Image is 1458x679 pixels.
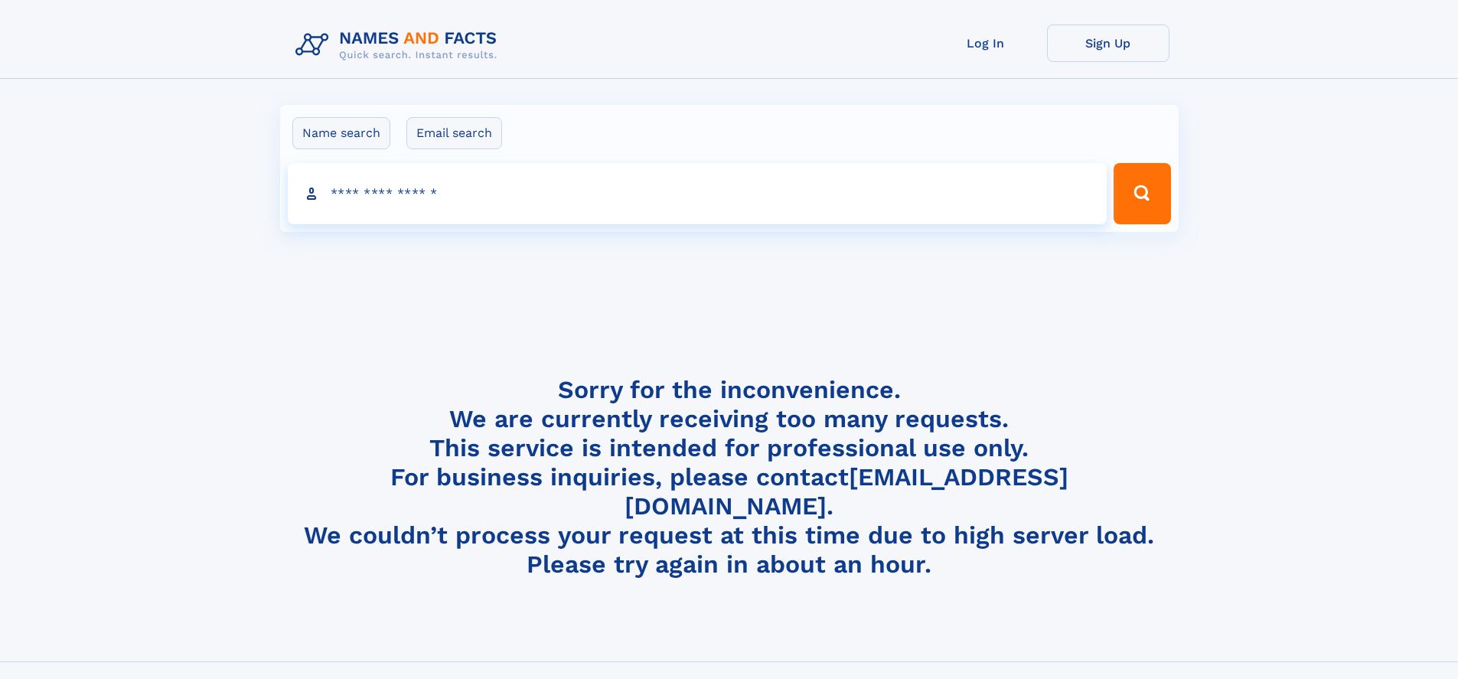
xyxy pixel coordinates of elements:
[406,117,502,149] label: Email search
[625,462,1068,521] a: [EMAIL_ADDRESS][DOMAIN_NAME]
[289,375,1169,579] h4: Sorry for the inconvenience. We are currently receiving too many requests. This service is intend...
[289,24,510,66] img: Logo Names and Facts
[925,24,1047,62] a: Log In
[292,117,390,149] label: Name search
[1047,24,1169,62] a: Sign Up
[288,163,1107,224] input: search input
[1114,163,1170,224] button: Search Button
